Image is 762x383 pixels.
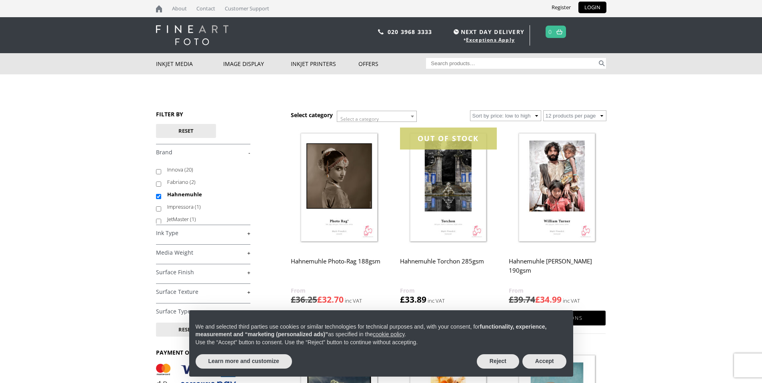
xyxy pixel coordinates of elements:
a: + [156,308,250,315]
span: (2) [190,178,196,186]
bdi: 34.99 [535,294,562,305]
h4: Surface Finish [156,264,250,280]
bdi: 36.25 [291,294,317,305]
h4: Ink Type [156,225,250,241]
a: + [156,229,250,237]
a: Register [546,2,577,13]
a: Exceptions Apply [466,36,515,43]
img: phone.svg [378,29,384,34]
h3: Select category [291,111,333,119]
div: Notice [183,304,580,383]
a: 020 3968 3333 [388,28,432,36]
img: basket.svg [556,29,562,34]
span: (20) [184,166,193,173]
bdi: 33.89 [400,294,426,305]
h2: Hahnemuhle Torchon 285gsm [400,254,497,286]
label: Fabriano [167,176,243,188]
img: Hahnemuhle Photo-Rag 188gsm [291,128,388,249]
h4: Media Weight [156,244,250,260]
bdi: 39.74 [509,294,535,305]
h4: Brand [156,144,250,160]
a: + [156,269,250,276]
a: - [156,149,250,156]
span: £ [291,294,296,305]
a: Image Display [223,53,291,74]
span: (1) [190,215,196,223]
a: Inkjet Media [156,53,224,74]
a: LOGIN [578,2,606,13]
input: Search products… [426,58,597,69]
span: £ [509,294,514,305]
a: Offers [358,53,426,74]
img: logo-white.svg [156,25,228,45]
a: Inkjet Printers [291,53,358,74]
span: £ [317,294,322,305]
div: OUT OF STOCK [400,128,497,150]
span: NEXT DAY DELIVERY [452,27,524,36]
button: Search [597,58,606,69]
span: (1) [195,203,201,210]
h4: Surface Texture [156,283,250,299]
select: Shop order [470,110,541,121]
a: 0 [548,26,552,38]
a: + [156,288,250,296]
h3: FILTER BY [156,110,250,118]
span: £ [400,294,405,305]
button: Reject [477,354,519,369]
p: Use the “Accept” button to consent. Use the “Reject” button to continue without accepting. [196,339,567,347]
span: Select a category [340,116,379,122]
a: Hahnemuhle [PERSON_NAME] 190gsm £39.74£34.99 [509,128,606,305]
label: Hahnemuhle [167,188,243,201]
h4: Surface Type [156,303,250,319]
a: cookie policy [373,331,404,337]
h2: Hahnemuhle Photo-Rag 188gsm [291,254,388,286]
p: We and selected third parties use cookies or similar technologies for technical purposes and, wit... [196,323,567,339]
h2: Hahnemuhle [PERSON_NAME] 190gsm [509,254,606,286]
img: Hahnemuhle Torchon 285gsm [400,128,497,249]
button: Reset [156,124,216,138]
button: Learn more and customize [196,354,292,369]
bdi: 32.70 [317,294,344,305]
label: Impressora [167,201,243,213]
a: OUT OF STOCK Hahnemuhle Torchon 285gsm £33.89 [400,128,497,305]
button: Reset [156,323,216,337]
h3: PAYMENT OPTIONS [156,349,250,356]
button: Accept [522,354,567,369]
a: + [156,249,250,257]
img: time.svg [454,29,459,34]
a: Hahnemuhle Photo-Rag 188gsm £36.25£32.70 [291,128,388,305]
label: JetMaster [167,213,243,225]
img: Hahnemuhle William Turner 190gsm [509,128,606,249]
label: Innova [167,164,243,176]
span: £ [535,294,540,305]
strong: functionality, experience, measurement and “marketing (personalized ads)” [196,323,547,338]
